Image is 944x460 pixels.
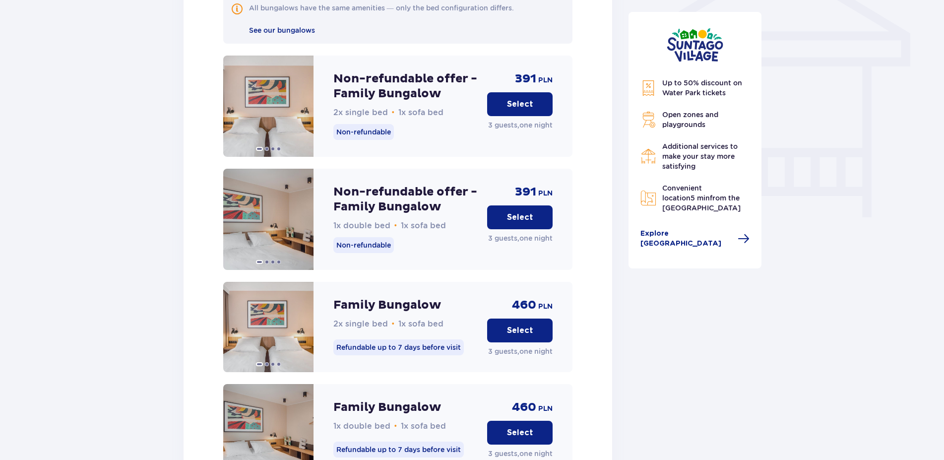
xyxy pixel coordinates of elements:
[640,148,656,164] img: Restaurant Icon
[538,189,553,198] span: PLN
[507,212,533,223] p: Select
[488,233,553,243] p: 3 guests , one night
[392,319,395,329] span: •
[512,400,536,415] span: 460
[333,421,390,431] span: 1x double bed
[394,221,397,231] span: •
[333,221,390,230] span: 1x double bed
[401,221,446,230] span: 1x sofa bed
[398,108,443,117] span: 1x sofa bed
[662,142,738,170] span: Additional services to make your stay more satisfying
[398,319,443,329] span: 1x sofa bed
[333,71,480,101] p: Non-refundable offer - Family Bungalow
[640,190,656,206] img: Map Icon
[333,442,464,458] p: Refundable up to 7 days before visit
[333,298,441,313] p: Family Bungalow
[515,185,536,199] span: 391
[507,427,533,438] p: Select
[333,108,388,117] span: 2x single bed
[487,421,553,445] button: Select
[488,346,553,356] p: 3 guests , one night
[507,325,533,336] p: Select
[662,184,741,212] span: Convenient location from the [GEOGRAPHIC_DATA]
[640,229,750,249] a: Explore [GEOGRAPHIC_DATA]
[487,205,553,229] button: Select
[515,71,536,86] span: 391
[538,75,553,85] span: PLN
[333,339,464,355] p: Refundable up to 7 days before visit
[333,185,480,214] p: Non-refundable offer - Family Bungalow
[333,319,388,329] span: 2x single bed
[667,28,723,62] img: Suntago Village
[662,111,718,129] span: Open zones and playgrounds
[640,112,656,128] img: Grill Icon
[538,302,553,312] span: PLN
[640,229,732,249] span: Explore [GEOGRAPHIC_DATA]
[249,25,315,36] a: See our bungalows
[249,3,514,13] div: All bungalows have the same amenities — only the bed configuration differs.
[333,237,394,253] p: Non-refundable
[333,124,394,140] p: Non-refundable
[223,169,314,270] img: Non-refundable offer - Family Bungalow
[392,108,395,118] span: •
[333,400,441,415] p: Family Bungalow
[487,319,553,342] button: Select
[662,79,742,97] span: Up to 50% discount on Water Park tickets
[507,99,533,110] p: Select
[401,421,446,431] span: 1x sofa bed
[488,120,553,130] p: 3 guests , one night
[640,80,656,96] img: Discount Icon
[223,282,314,372] img: Family Bungalow
[538,404,553,414] span: PLN
[223,56,314,157] img: Non-refundable offer - Family Bungalow
[249,26,315,34] span: See our bungalows
[512,298,536,313] span: 460
[487,92,553,116] button: Select
[394,421,397,431] span: •
[488,449,553,459] p: 3 guests , one night
[691,194,710,202] span: 5 min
